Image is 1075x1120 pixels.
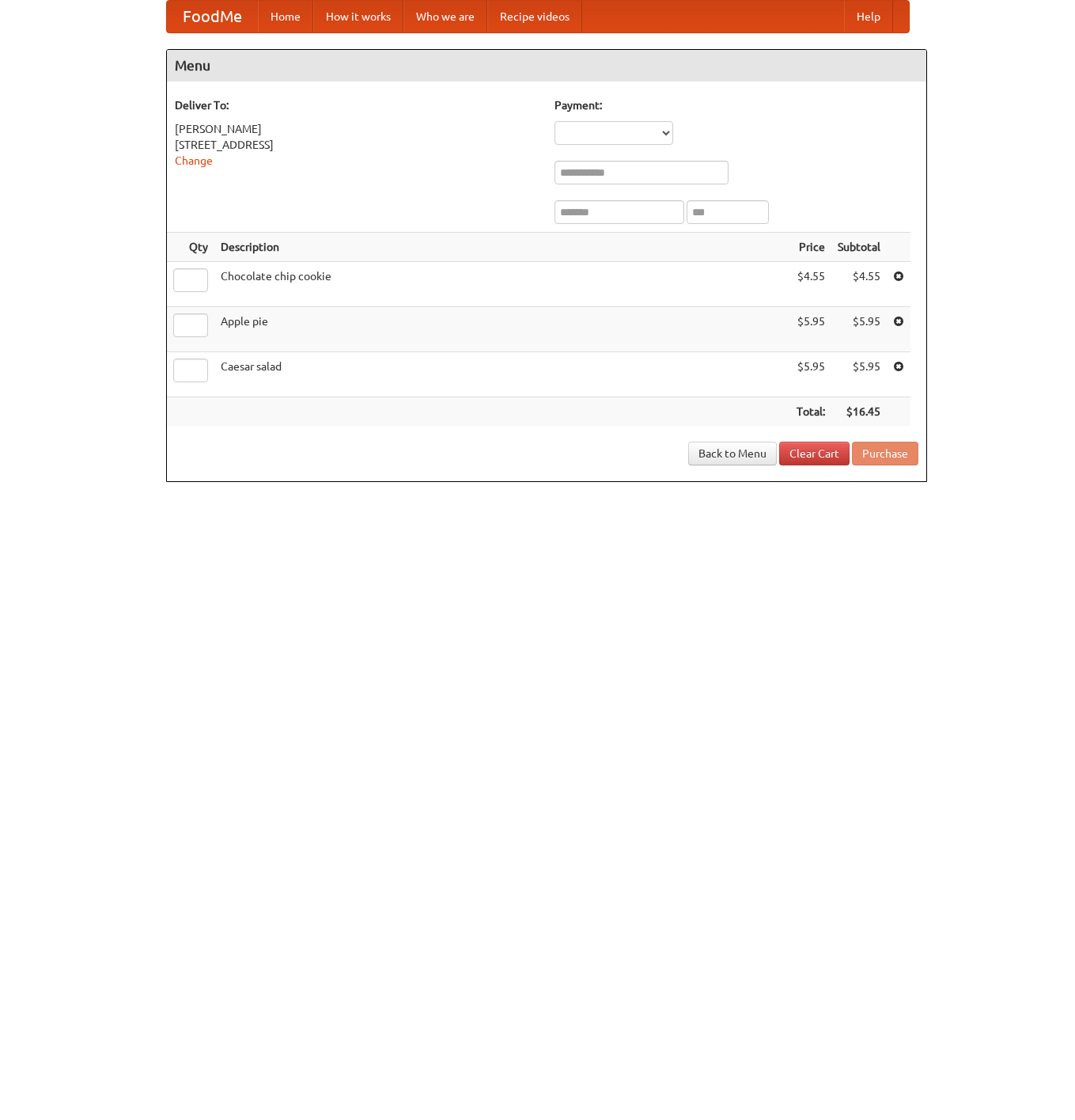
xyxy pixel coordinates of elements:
[831,233,887,262] th: Subtotal
[214,307,790,352] td: Apple pie
[214,352,790,397] td: Caesar salad
[313,1,403,32] a: How it works
[831,262,887,307] td: $4.55
[790,352,831,397] td: $5.95
[790,262,831,307] td: $4.55
[175,121,539,137] div: [PERSON_NAME]
[831,307,887,352] td: $5.95
[790,233,831,262] th: Price
[167,1,258,32] a: FoodMe
[831,352,887,397] td: $5.95
[790,307,831,352] td: $5.95
[779,442,850,465] a: Clear Cart
[852,442,918,465] button: Purchase
[214,233,790,262] th: Description
[688,442,777,465] a: Back to Menu
[214,262,790,307] td: Chocolate chip cookie
[167,233,214,262] th: Qty
[790,397,831,427] th: Total:
[175,154,213,167] a: Change
[831,397,887,427] th: $16.45
[403,1,487,32] a: Who we are
[258,1,313,32] a: Home
[167,50,926,82] h4: Menu
[487,1,582,32] a: Recipe videos
[844,1,893,32] a: Help
[555,97,918,113] h5: Payment:
[175,137,539,153] div: [STREET_ADDRESS]
[175,97,539,113] h5: Deliver To:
